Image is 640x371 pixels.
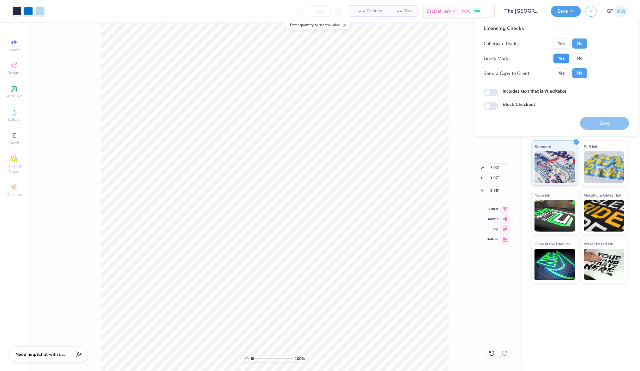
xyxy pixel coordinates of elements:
[352,8,365,15] span: – –
[487,237,498,241] span: Bottom
[9,140,19,145] span: Greek
[534,200,575,232] img: Neon Ink
[534,143,551,150] span: Standard
[534,151,575,183] img: Standard
[584,151,625,183] img: Puff Ink
[584,200,625,232] img: Metallic & Glitter Ink
[484,55,511,62] div: Greek Marks
[584,192,621,198] span: Metallic & Glitter Ink
[615,5,627,17] img: Gene Padilla
[404,8,414,15] span: Total
[15,351,38,357] strong: Need help?
[367,8,382,15] span: Per Item
[427,8,451,15] span: Est. Delivery
[38,351,65,357] span: Chat with us.
[484,25,588,32] div: Licensing Checks
[607,8,613,15] span: GP
[503,101,535,108] label: Block Checkout
[390,8,402,15] span: – –
[484,40,519,47] div: Collegiate Marks
[7,192,22,197] span: Decorate
[584,249,625,280] img: Water based Ink
[572,53,588,64] button: No
[553,68,570,78] button: Yes
[534,192,550,198] span: Neon Ink
[553,53,570,64] button: Yes
[3,164,25,174] span: Clipart & logos
[503,88,567,94] label: Includes text that isn't editable
[7,94,22,99] span: Add Text
[487,227,498,231] span: Top
[7,47,22,52] span: Image AI
[487,207,498,211] span: Center
[7,70,21,75] span: Designs
[287,21,351,29] div: Enter quantity to see the price.
[474,9,480,13] span: FREE
[500,5,546,17] input: Untitled Design
[8,117,21,122] span: Upload
[572,39,588,49] button: No
[462,8,470,15] span: N/A
[534,249,575,280] img: Glow in the Dark Ink
[551,6,581,17] button: Save
[584,240,613,247] span: Water based Ink
[295,356,305,362] span: 100 %
[584,143,597,150] span: Puff Ink
[484,70,530,77] div: Send a Copy to Client
[487,217,498,221] span: Middle
[553,39,570,49] button: Yes
[572,68,588,78] button: No
[534,240,571,247] span: Glow in the Dark Ink
[307,5,332,17] input: – –
[607,5,627,17] a: GP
